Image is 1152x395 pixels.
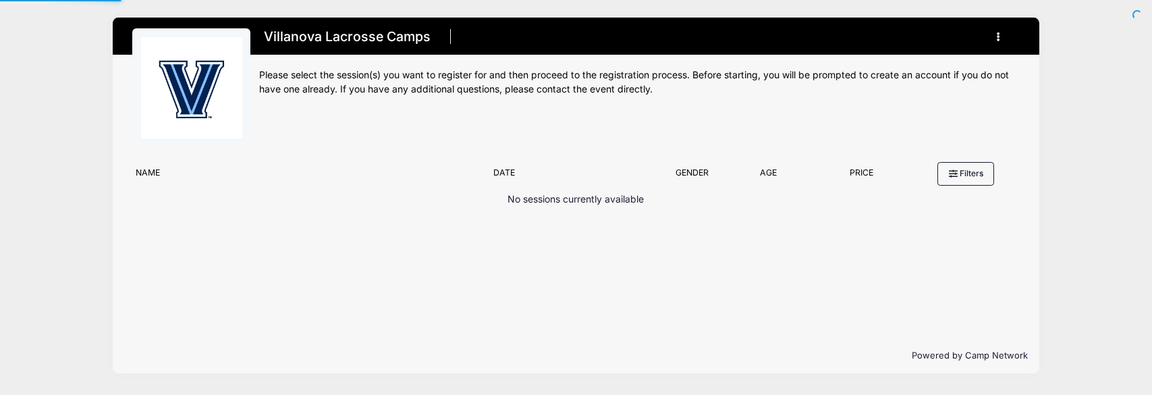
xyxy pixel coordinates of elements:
div: Date [487,167,656,186]
img: logo [141,37,242,138]
div: Please select the session(s) you want to register for and then proceed to the registration proces... [259,68,1019,97]
button: Filters [937,162,994,185]
div: Gender [657,167,728,186]
div: Name [130,167,487,186]
h1: Villanova Lacrosse Camps [259,25,435,49]
p: No sessions currently available [508,192,644,207]
div: Age [728,167,808,186]
p: Powered by Camp Network [124,349,1028,363]
div: Price [808,167,916,186]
